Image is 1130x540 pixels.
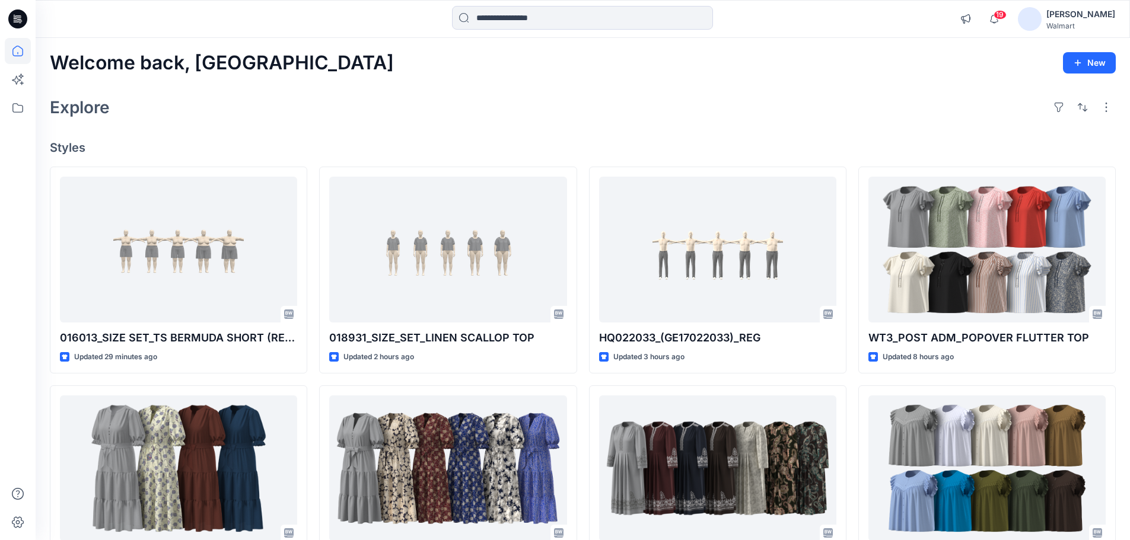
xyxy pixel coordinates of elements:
p: Updated 8 hours ago [883,351,954,363]
h2: Welcome back, [GEOGRAPHIC_DATA] [50,52,394,74]
p: HQ022033_(GE17022033)_REG [599,330,836,346]
p: 016013_SIZE SET_TS BERMUDA SHORT (REFINED LINEN SHORT) [60,330,297,346]
span: 19 [994,10,1007,20]
p: Updated 3 hours ago [613,351,685,363]
a: WT3_POST ADM_POPOVER FLUTTER TOP [868,177,1106,323]
h4: Styles [50,140,1116,155]
a: 016013_SIZE SET_TS BERMUDA SHORT (REFINED LINEN SHORT) [60,177,297,323]
img: avatar [1018,7,1042,31]
button: New [1063,52,1116,74]
h2: Explore [50,98,110,117]
p: Updated 2 hours ago [343,351,414,363]
div: Walmart [1046,21,1115,30]
p: 018931_SIZE_SET_LINEN SCALLOP TOP [329,330,566,346]
div: [PERSON_NAME] [1046,7,1115,21]
a: 018931_SIZE_SET_LINEN SCALLOP TOP [329,177,566,323]
a: HQ022033_(GE17022033)_REG [599,177,836,323]
p: Updated 29 minutes ago [74,351,157,363]
p: WT3_POST ADM_POPOVER FLUTTER TOP [868,330,1106,346]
